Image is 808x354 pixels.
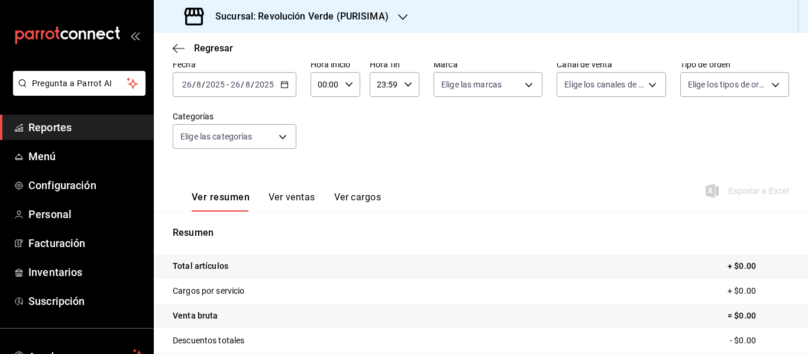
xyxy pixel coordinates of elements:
[728,310,789,322] p: = $0.00
[370,60,419,69] label: Hora fin
[173,60,296,69] label: Fecha
[728,260,789,272] p: + $0.00
[311,60,360,69] label: Hora inicio
[434,60,542,69] label: Marca
[254,80,274,89] input: ----
[32,77,127,90] span: Pregunta a Parrot AI
[28,235,144,251] span: Facturación
[230,80,241,89] input: --
[173,285,245,297] p: Cargos por servicio
[441,79,502,90] span: Elige las marcas
[196,80,202,89] input: --
[202,80,205,89] span: /
[334,191,382,212] button: Ver cargos
[241,80,244,89] span: /
[173,43,233,54] button: Regresar
[194,43,233,54] span: Regresar
[13,71,146,96] button: Pregunta a Parrot AI
[269,191,315,212] button: Ver ventas
[680,60,789,69] label: Tipo de orden
[192,191,250,212] button: Ver resumen
[173,310,218,322] p: Venta bruta
[130,31,140,40] button: open_drawer_menu
[192,80,196,89] span: /
[206,9,389,24] h3: Sucursal: Revolución Verde (PURISIMA)
[28,177,144,193] span: Configuración
[28,293,144,309] span: Suscripción
[28,119,144,135] span: Reportes
[251,80,254,89] span: /
[227,80,229,89] span: -
[180,131,253,142] span: Elige las categorías
[28,206,144,222] span: Personal
[173,112,296,121] label: Categorías
[205,80,225,89] input: ----
[192,191,381,212] div: navigation tabs
[245,80,251,89] input: --
[173,334,244,347] p: Descuentos totales
[28,148,144,164] span: Menú
[728,285,789,297] p: + $0.00
[173,226,789,240] p: Resumen
[688,79,767,90] span: Elige los tipos de orden
[564,79,644,90] span: Elige los canales de venta
[557,60,665,69] label: Canal de venta
[8,86,146,98] a: Pregunta a Parrot AI
[173,260,228,272] p: Total artículos
[28,264,144,280] span: Inventarios
[182,80,192,89] input: --
[730,334,789,347] p: - $0.00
